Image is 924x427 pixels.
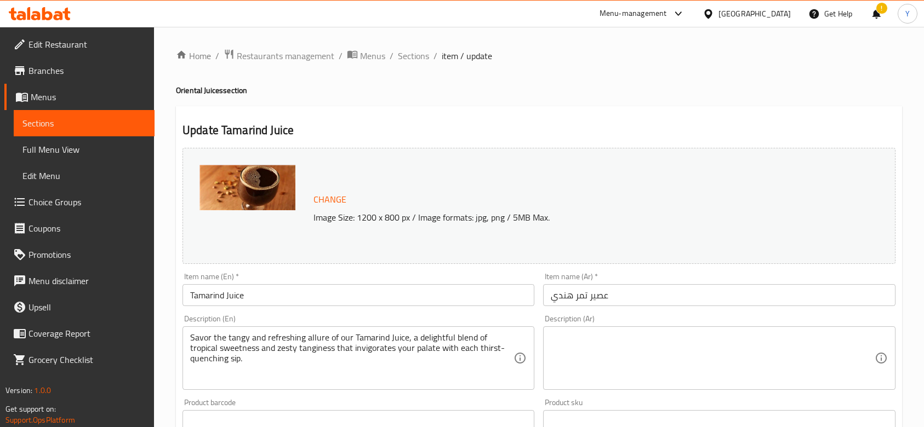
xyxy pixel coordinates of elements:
span: Coupons [28,222,146,235]
div: Menu-management [600,7,667,20]
nav: breadcrumb [176,49,902,63]
div: [GEOGRAPHIC_DATA] [718,8,791,20]
a: Coupons [4,215,155,241]
span: Get support on: [5,402,56,416]
span: Sections [22,117,146,130]
span: Coverage Report [28,327,146,340]
li: / [434,49,437,62]
a: Upsell [4,294,155,320]
span: Branches [28,64,146,77]
a: Restaurants management [224,49,334,63]
span: Menus [360,49,385,62]
span: Menu disclaimer [28,274,146,287]
a: Support.OpsPlatform [5,413,75,427]
span: Edit Restaurant [28,38,146,51]
h4: Oriental Juices section [176,85,902,96]
span: 1.0.0 [34,383,51,397]
span: Restaurants management [237,49,334,62]
li: / [390,49,393,62]
a: Sections [14,110,155,136]
a: Home [176,49,211,62]
li: / [215,49,219,62]
span: Choice Groups [28,195,146,209]
span: Edit Menu [22,169,146,182]
a: Full Menu View [14,136,155,163]
span: Grocery Checklist [28,353,146,366]
a: Promotions [4,241,155,268]
span: Menus [31,90,146,103]
span: Upsell [28,301,146,314]
img: %D8%B9%D8%B5%D9%8A%D8%B1_%D8%AA%D9%85%D8%B1_%D9%87%D9%86%D8%AF%D9%8A_637744804160240910.jpg [199,165,295,210]
a: Menus [347,49,385,63]
a: Choice Groups [4,189,155,215]
span: Change [313,192,346,207]
p: Image Size: 1200 x 800 px / Image formats: jpg, png / 5MB Max. [309,211,818,224]
a: Coverage Report [4,320,155,347]
a: Grocery Checklist [4,347,155,373]
textarea: Savor the tangy and refreshing allure of our Tamarind Juice, a delightful blend of tropical sweet... [190,332,514,384]
a: Edit Restaurant [4,31,155,57]
a: Menu disclaimer [4,268,155,294]
input: Enter name En [182,284,534,306]
span: Y [905,8,910,20]
button: Change [309,188,351,211]
input: Enter name Ar [543,284,895,306]
span: Promotions [28,248,146,261]
a: Sections [398,49,429,62]
span: item / update [442,49,492,62]
span: Version: [5,383,32,397]
a: Edit Menu [14,163,155,189]
a: Branches [4,57,155,84]
span: Full Menu View [22,143,146,156]
a: Menus [4,84,155,110]
h2: Update Tamarind Juice [182,122,896,139]
li: / [339,49,343,62]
